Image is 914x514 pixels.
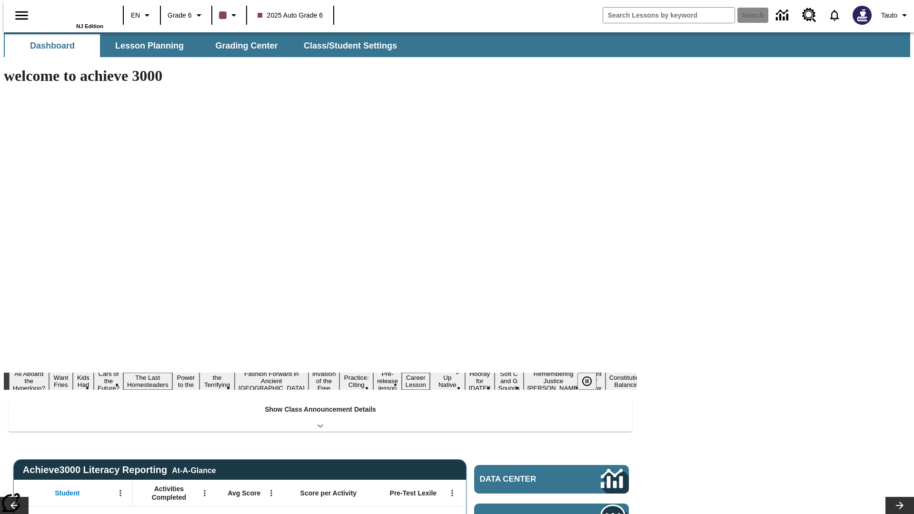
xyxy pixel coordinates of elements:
div: Home [41,3,103,29]
span: Pre-Test Lexile [390,489,437,497]
button: Slide 5 The Last Homesteaders [123,373,172,390]
span: Tauto [881,10,897,20]
a: Notifications [822,3,847,28]
button: Open Menu [445,486,459,500]
button: Open Menu [198,486,212,500]
button: Slide 7 Attack of the Terrifying Tomatoes [199,366,235,397]
button: Open side menu [8,1,36,30]
button: Slide 11 Pre-release lesson [373,369,402,393]
img: Avatar [853,6,872,25]
button: Slide 8 Fashion Forward in Ancient Rome [235,369,308,393]
span: Activities Completed [138,484,200,502]
span: NJ Edition [76,23,103,29]
a: Data Center [770,2,796,29]
a: Home [41,4,103,23]
button: Slide 1 All Aboard the Hyperloop? [9,369,49,393]
a: Data Center [474,465,629,494]
button: Pause [577,373,596,390]
div: Pause [577,373,606,390]
button: Lesson Planning [102,34,197,57]
div: Show Class Announcement Details [9,399,632,432]
button: Profile/Settings [877,7,914,24]
button: Slide 16 Remembering Justice O'Connor [524,369,584,393]
div: At-A-Glance [172,465,216,475]
span: Student [55,489,79,497]
p: Show Class Announcement Details [265,405,376,415]
button: Slide 2 Do You Want Fries With That? [49,358,73,404]
button: Class color is dark brown. Change class color [215,7,243,24]
button: Dashboard [5,34,100,57]
button: Slide 9 The Invasion of the Free CD [308,362,340,400]
span: Achieve3000 Literacy Reporting [23,465,216,475]
button: Slide 3 Dirty Jobs Kids Had To Do [73,358,94,404]
span: Avg Score [228,489,260,497]
button: Slide 12 Career Lesson [402,373,430,390]
span: 2025 Auto Grade 6 [258,10,323,20]
span: EN [131,10,140,20]
button: Slide 10 Mixed Practice: Citing Evidence [339,366,373,397]
div: SubNavbar [4,34,406,57]
button: Open Menu [113,486,128,500]
button: Grade: Grade 6, Select a grade [164,7,209,24]
button: Class/Student Settings [296,34,405,57]
button: Slide 15 Soft C and G Sounds [495,369,524,393]
button: Lesson carousel, Next [885,497,914,514]
a: Resource Center, Will open in new tab [796,2,822,28]
button: Slide 4 Cars of the Future? [94,369,123,393]
span: Score per Activity [300,489,357,497]
button: Select a new avatar [847,3,877,28]
button: Slide 14 Hooray for Constitution Day! [465,369,495,393]
button: Open Menu [264,486,278,500]
input: search field [603,8,735,23]
button: Slide 13 Cooking Up Native Traditions [430,366,465,397]
span: Data Center [480,474,569,484]
div: SubNavbar [4,32,910,57]
h1: welcome to achieve 3000 [4,67,637,85]
button: Language: EN, Select a language [127,7,157,24]
button: Slide 18 The Constitution's Balancing Act [606,366,651,397]
button: Slide 6 Solar Power to the People [172,366,200,397]
span: Grade 6 [168,10,192,20]
button: Grading Center [199,34,294,57]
